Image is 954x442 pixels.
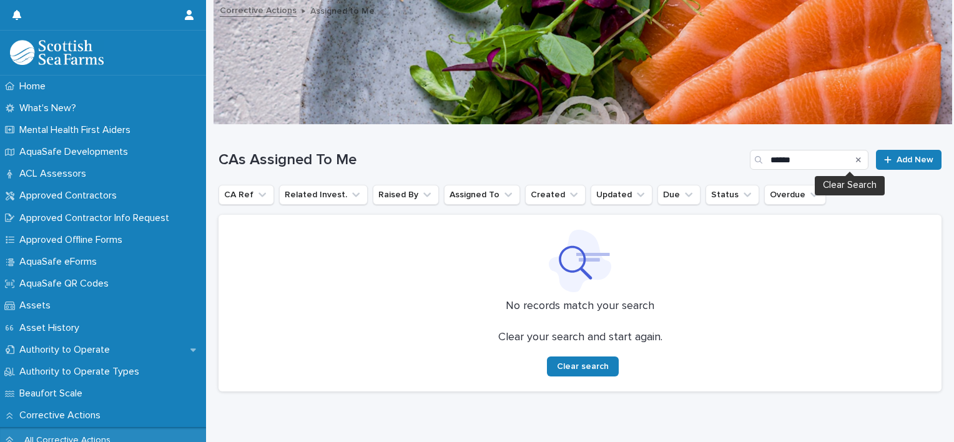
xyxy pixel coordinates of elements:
[706,185,759,205] button: Status
[14,410,111,421] p: Corrective Actions
[14,102,86,114] p: What's New?
[14,366,149,378] p: Authority to Operate Types
[498,331,662,345] p: Clear your search and start again.
[14,322,89,334] p: Asset History
[657,185,701,205] button: Due
[14,190,127,202] p: Approved Contractors
[876,150,942,170] a: Add New
[14,234,132,246] p: Approved Offline Forms
[14,81,56,92] p: Home
[14,256,107,268] p: AquaSafe eForms
[14,300,61,312] p: Assets
[14,146,138,158] p: AquaSafe Developments
[14,168,96,180] p: ACL Assessors
[591,185,652,205] button: Updated
[373,185,439,205] button: Raised By
[547,356,619,376] button: Clear search
[14,124,140,136] p: Mental Health First Aiders
[557,362,609,371] span: Clear search
[220,2,297,17] a: Corrective Actions
[897,155,933,164] span: Add New
[219,185,274,205] button: CA Ref
[764,185,826,205] button: Overdue
[14,344,120,356] p: Authority to Operate
[750,150,868,170] input: Search
[279,185,368,205] button: Related Invest.
[219,151,745,169] h1: CAs Assigned To Me
[444,185,520,205] button: Assigned To
[10,40,104,65] img: bPIBxiqnSb2ggTQWdOVV
[14,212,179,224] p: Approved Contractor Info Request
[14,388,92,400] p: Beaufort Scale
[234,300,927,313] p: No records match your search
[14,278,119,290] p: AquaSafe QR Codes
[310,3,375,17] p: Assigned to Me
[525,185,586,205] button: Created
